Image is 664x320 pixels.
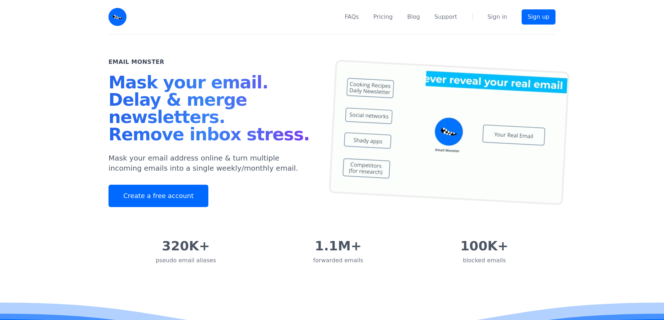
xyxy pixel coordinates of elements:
[109,74,315,146] h1: Mask your email. Delay & merge newsletters. Remove inbox stress.
[109,185,208,207] a: Create a free account
[345,13,359,21] a: FAQs
[407,13,420,21] a: Blog
[373,13,393,21] a: Pricing
[313,256,363,265] div: forwarded emails
[109,8,127,26] img: Email Monster
[109,153,315,173] p: Mask your email address online & turn multiple incoming emails into a single weekly/monthly email.
[329,60,570,205] img: temp mail, free temporary mail, Temporary Email
[522,9,555,25] a: Sign up
[487,13,507,21] a: Sign in
[460,256,508,265] div: blocked emails
[156,256,216,265] div: pseudo email aliases
[460,239,508,253] div: 100K+
[434,13,457,21] a: Support
[109,58,164,66] h2: Email Monster
[313,239,363,253] div: 1.1M+
[156,239,216,253] div: 320K+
